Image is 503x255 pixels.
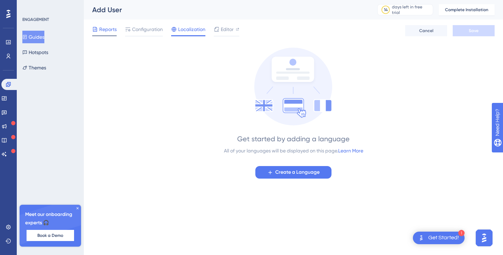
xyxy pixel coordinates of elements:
[99,25,117,33] span: Reports
[22,61,46,74] button: Themes
[445,7,488,13] span: Complete Installation
[255,166,331,179] button: Create a Language
[92,5,360,15] div: Add User
[37,233,63,238] span: Book a Demo
[25,210,75,227] span: Meet our onboarding experts 🎧
[22,46,48,59] button: Hotspots
[237,134,350,144] div: Get started by adding a language
[417,234,425,242] img: launcher-image-alternative-text
[392,4,431,15] div: days left in free trial
[275,168,320,177] span: Create a Language
[178,25,205,33] span: Localization
[458,230,465,236] div: 1
[405,25,447,36] button: Cancel
[27,230,74,241] button: Book a Demo
[338,148,363,153] a: Learn More
[384,7,388,13] div: 14
[132,25,163,33] span: Configuration
[469,28,479,33] span: Save
[439,4,495,15] button: Complete Installation
[453,25,495,36] button: Save
[22,17,49,22] div: ENGAGEMENT
[428,234,459,242] div: Get Started!
[16,2,44,10] span: Need Help?
[22,31,44,43] button: Guides
[419,28,433,33] span: Cancel
[413,232,465,244] div: Open Get Started! checklist, remaining modules: 1
[221,25,234,33] span: Editor
[474,227,495,248] iframe: UserGuiding AI Assistant Launcher
[224,147,363,155] div: All of your languages will be displayed on this page.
